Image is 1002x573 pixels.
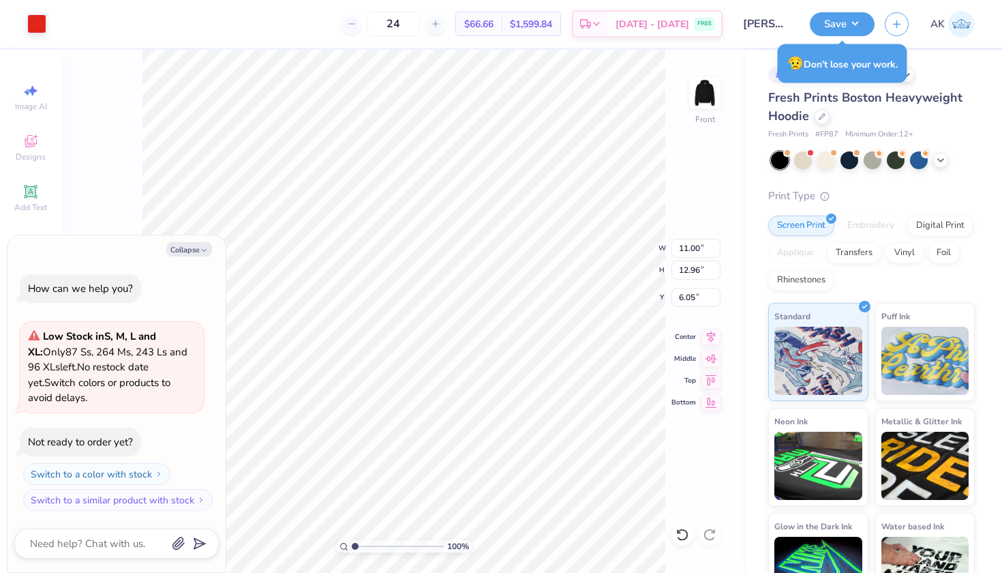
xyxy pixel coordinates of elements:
[510,17,552,31] span: $1,599.84
[774,327,862,395] img: Standard
[838,216,903,236] div: Embroidery
[787,55,804,72] span: 😥
[447,540,469,553] span: 100 %
[845,129,913,141] span: Minimum Order: 12 +
[774,432,862,500] img: Neon Ink
[671,376,696,385] span: Top
[885,243,924,263] div: Vinyl
[671,332,696,342] span: Center
[827,243,881,263] div: Transfers
[671,354,696,364] span: Middle
[768,129,808,141] span: Fresh Prints
[774,519,852,533] span: Glow in the Dark Ink
[774,414,808,428] span: Neon Ink
[16,151,46,162] span: Designs
[948,11,975,38] img: Alison Kacerik
[810,12,875,36] button: Save
[155,470,163,478] img: Switch to a color with stock
[367,12,420,36] input: – –
[23,463,170,485] button: Switch to a color with stock
[881,432,969,500] img: Metallic & Glitter Ink
[768,66,823,83] div: # 513653A
[28,360,149,390] span: No restock date yet.
[768,89,962,124] span: Fresh Prints Boston Heavyweight Hoodie
[815,129,838,141] span: # FP87
[28,282,133,295] div: How can we help you?
[768,270,834,291] div: Rhinestones
[907,216,973,236] div: Digital Print
[881,519,944,533] span: Water based Ink
[616,17,689,31] span: [DATE] - [DATE]
[768,243,823,263] div: Applique
[28,435,133,449] div: Not ready to order yet?
[930,16,945,32] span: AK
[881,414,962,428] span: Metallic & Glitter Ink
[166,242,212,256] button: Collapse
[671,398,696,407] span: Bottom
[697,19,712,29] span: FREE
[695,113,715,126] div: Front
[691,79,718,106] img: Front
[28,329,156,359] strong: Low Stock in S, M, L and XL :
[928,243,960,263] div: Foil
[930,11,975,38] a: AK
[23,489,213,511] button: Switch to a similar product with stock
[768,216,834,236] div: Screen Print
[881,309,910,323] span: Puff Ink
[778,44,907,83] div: Don’t lose your work.
[774,309,810,323] span: Standard
[28,329,187,405] span: Only 87 Ss, 264 Ms, 243 Ls and 96 XLs left. Switch colors or products to avoid delays.
[14,202,47,213] span: Add Text
[768,188,975,204] div: Print Type
[15,101,47,112] span: Image AI
[197,496,205,504] img: Switch to a similar product with stock
[733,10,800,38] input: Untitled Design
[464,17,494,31] span: $66.66
[881,327,969,395] img: Puff Ink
